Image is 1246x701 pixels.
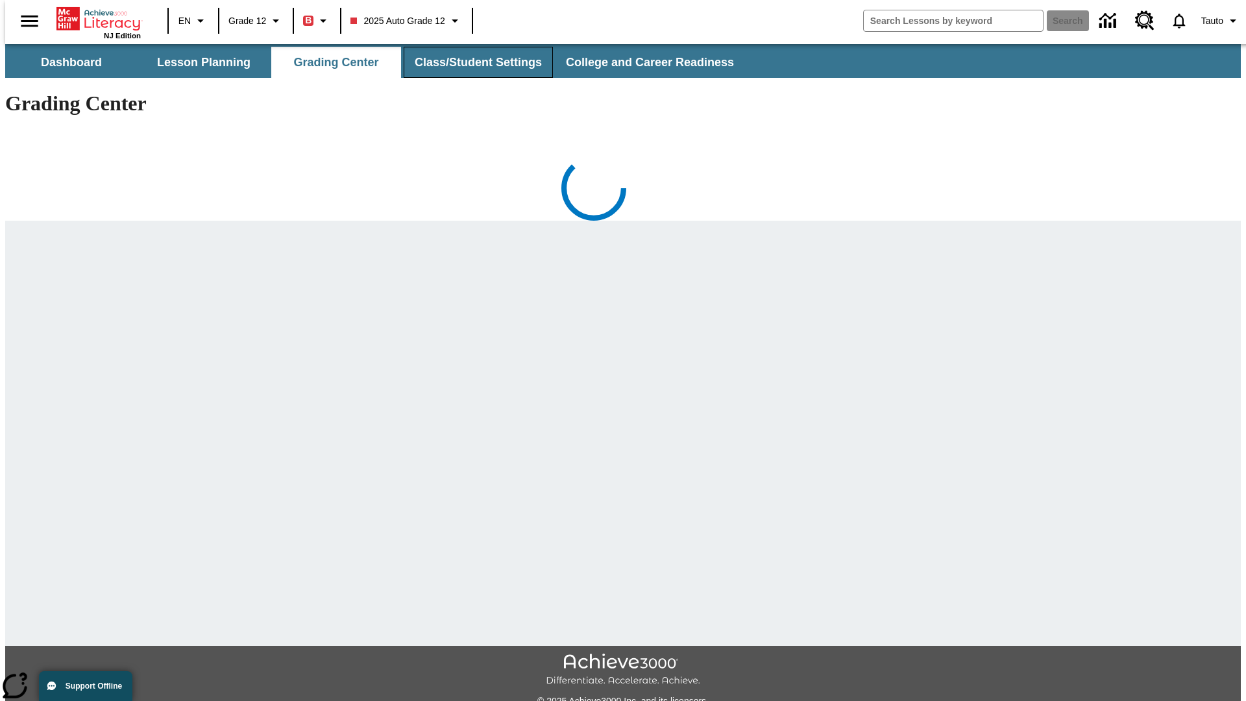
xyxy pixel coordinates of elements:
[178,14,191,28] span: EN
[104,32,141,40] span: NJ Edition
[139,47,269,78] button: Lesson Planning
[228,14,266,28] span: Grade 12
[298,9,336,32] button: Boost Class color is red. Change class color
[5,47,746,78] div: SubNavbar
[404,47,553,78] button: Class/Student Settings
[10,2,49,40] button: Open side menu
[39,671,132,701] button: Support Offline
[305,12,311,29] span: B
[5,44,1241,78] div: SubNavbar
[271,47,401,78] button: Grading Center
[350,14,445,28] span: 2025 Auto Grade 12
[1092,3,1127,39] a: Data Center
[345,9,467,32] button: Class: 2025 Auto Grade 12, Select your class
[56,5,141,40] div: Home
[1201,14,1223,28] span: Tauto
[556,47,744,78] button: College and Career Readiness
[5,92,1241,116] h1: Grading Center
[56,6,141,32] a: Home
[6,47,136,78] button: Dashboard
[66,682,122,691] span: Support Offline
[173,9,214,32] button: Language: EN, Select a language
[1127,3,1162,38] a: Resource Center, Will open in new tab
[1196,9,1246,32] button: Profile/Settings
[864,10,1043,31] input: search field
[546,654,700,687] img: Achieve3000 Differentiate Accelerate Achieve
[1162,4,1196,38] a: Notifications
[223,9,289,32] button: Grade: Grade 12, Select a grade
